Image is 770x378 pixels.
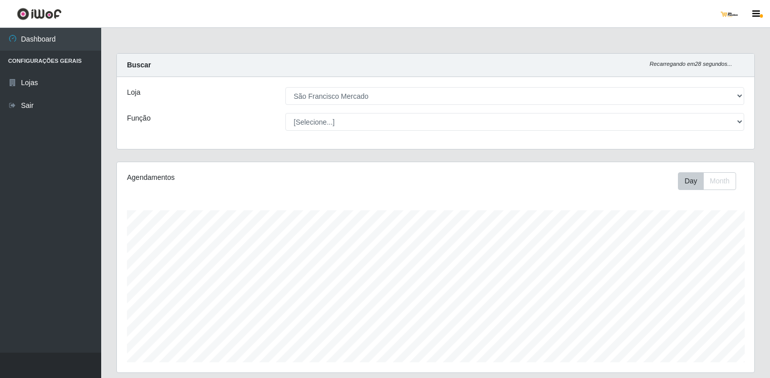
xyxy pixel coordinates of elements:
[678,172,704,190] button: Day
[127,87,140,98] label: Loja
[678,172,736,190] div: First group
[703,172,736,190] button: Month
[17,8,62,20] img: CoreUI Logo
[678,172,744,190] div: Toolbar with button groups
[127,61,151,69] strong: Buscar
[650,61,732,67] i: Recarregando em 28 segundos...
[127,113,151,124] label: Função
[127,172,375,183] div: Agendamentos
